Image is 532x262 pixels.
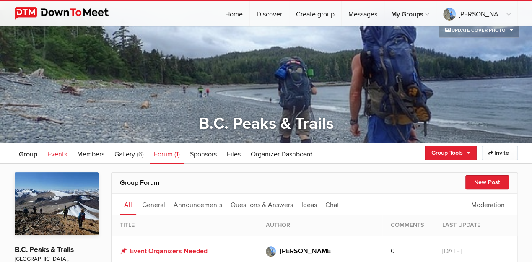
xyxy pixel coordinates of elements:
[465,175,509,189] button: New Post
[226,194,297,215] a: Questions & Answers
[439,23,519,38] a: Update Cover Photo
[218,1,249,26] a: Home
[120,173,509,193] h2: Group Forum
[154,150,173,158] span: Forum
[467,194,509,215] a: Moderation
[190,150,217,158] span: Sponsors
[297,194,321,215] a: Ideas
[15,172,99,235] img: B.C. Peaks & Trails
[186,143,221,164] a: Sponsors
[112,215,257,236] th: Title
[434,215,517,236] th: Last Update
[280,247,332,255] span: [PERSON_NAME]
[198,114,333,133] a: B.C. Peaks & Trails
[266,246,276,257] img: Andrew
[138,194,169,215] a: General
[174,150,180,158] span: (1)
[321,194,343,215] a: Chat
[482,146,518,160] a: Invite
[289,1,341,26] a: Create group
[120,246,208,256] a: Event Organizers Needed
[442,247,462,255] span: [DATE]
[251,150,313,158] span: Organizer Dashboard
[436,1,517,26] a: [PERSON_NAME]
[15,143,42,164] a: Group
[227,150,241,158] span: Files
[425,146,477,160] a: Group Tools
[384,1,436,26] a: My Groups
[43,143,71,164] a: Events
[391,247,395,255] span: 0
[342,1,384,26] a: Messages
[150,143,184,164] a: Forum (1)
[15,245,74,254] a: B.C. Peaks & Trails
[110,143,148,164] a: Gallery (6)
[114,150,135,158] span: Gallery
[47,150,67,158] span: Events
[223,143,245,164] a: Files
[137,150,144,158] span: (6)
[15,7,122,20] img: DownToMeet
[169,194,226,215] a: Announcements
[382,215,434,236] th: Comments
[247,143,317,164] a: Organizer Dashboard
[250,1,289,26] a: Discover
[257,215,382,236] th: Author
[266,244,374,258] a: [PERSON_NAME]
[120,194,136,215] a: All
[19,150,37,158] span: Group
[73,143,109,164] a: Members
[77,150,104,158] span: Members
